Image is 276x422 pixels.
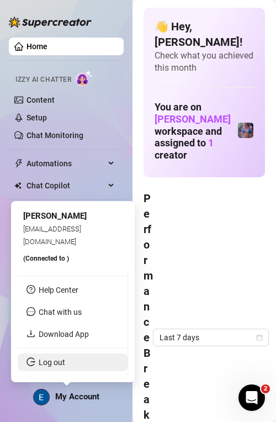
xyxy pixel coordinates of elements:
[23,211,87,221] span: [PERSON_NAME]
[15,75,71,85] span: Izzy AI Chatter
[155,50,254,74] span: Check what you achieved this month
[14,159,23,168] span: thunderbolt
[208,137,214,149] span: 1
[18,354,128,371] li: Log out
[155,113,231,125] span: [PERSON_NAME]
[26,131,83,140] a: Chat Monitoring
[26,155,105,172] span: Automations
[39,308,82,317] span: Chat with us
[238,123,253,138] img: Jaylie
[34,389,49,405] img: ACg8ocLcPRSDFD1_FgQTWMGHesrdCMFi59PFqVtBfnK-VGsPLWuquQ=s96-c
[155,101,237,161] h1: You are on workspace and assigned to creator
[26,42,47,51] a: Home
[14,182,22,189] img: Chat Copilot
[26,113,47,122] a: Setup
[23,225,81,245] span: [EMAIL_ADDRESS][DOMAIN_NAME]
[26,307,35,316] span: message
[23,255,69,262] span: (Connected to )
[39,330,89,339] a: Download App
[256,334,263,341] span: calendar
[261,384,270,393] span: 2
[160,329,262,346] span: Last 7 days
[9,17,92,28] img: logo-BBDzfeDw.svg
[55,392,99,402] span: My Account
[155,19,254,50] h4: 👋 Hey, [PERSON_NAME] !
[26,177,105,194] span: Chat Copilot
[26,96,55,104] a: Content
[76,70,93,86] img: AI Chatter
[39,286,78,294] a: Help Center
[39,358,65,367] a: Log out
[238,384,265,411] iframe: Intercom live chat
